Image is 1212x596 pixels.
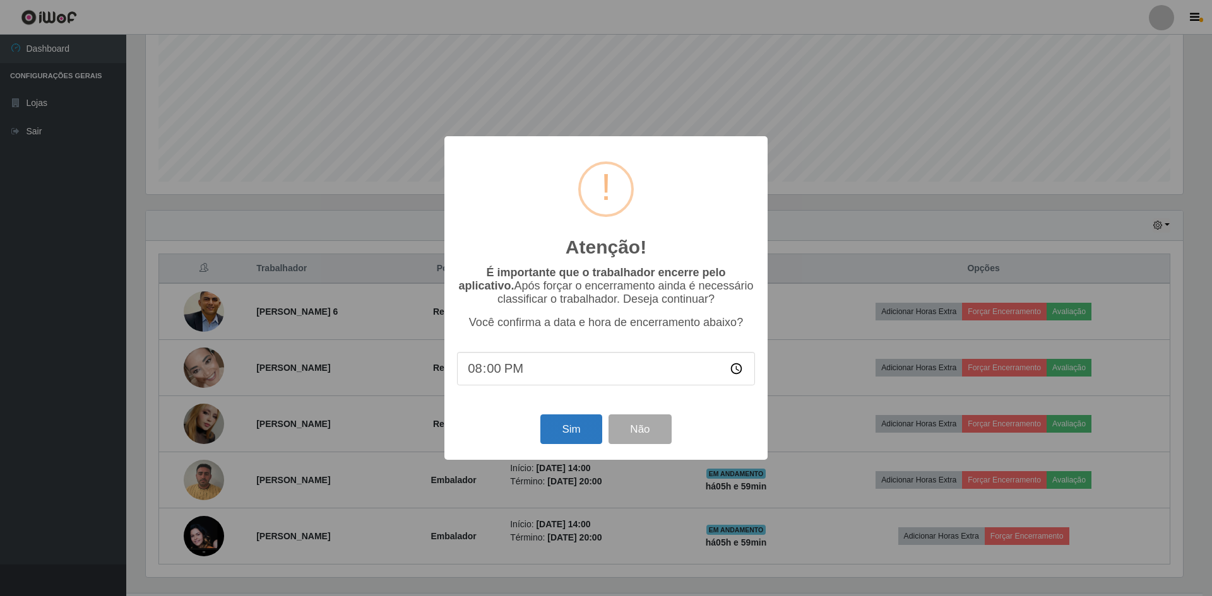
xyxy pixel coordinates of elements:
button: Não [609,414,671,444]
button: Sim [540,414,602,444]
p: Após forçar o encerramento ainda é necessário classificar o trabalhador. Deseja continuar? [457,266,755,306]
p: Você confirma a data e hora de encerramento abaixo? [457,316,755,329]
b: É importante que o trabalhador encerre pelo aplicativo. [458,266,725,292]
h2: Atenção! [566,236,646,259]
